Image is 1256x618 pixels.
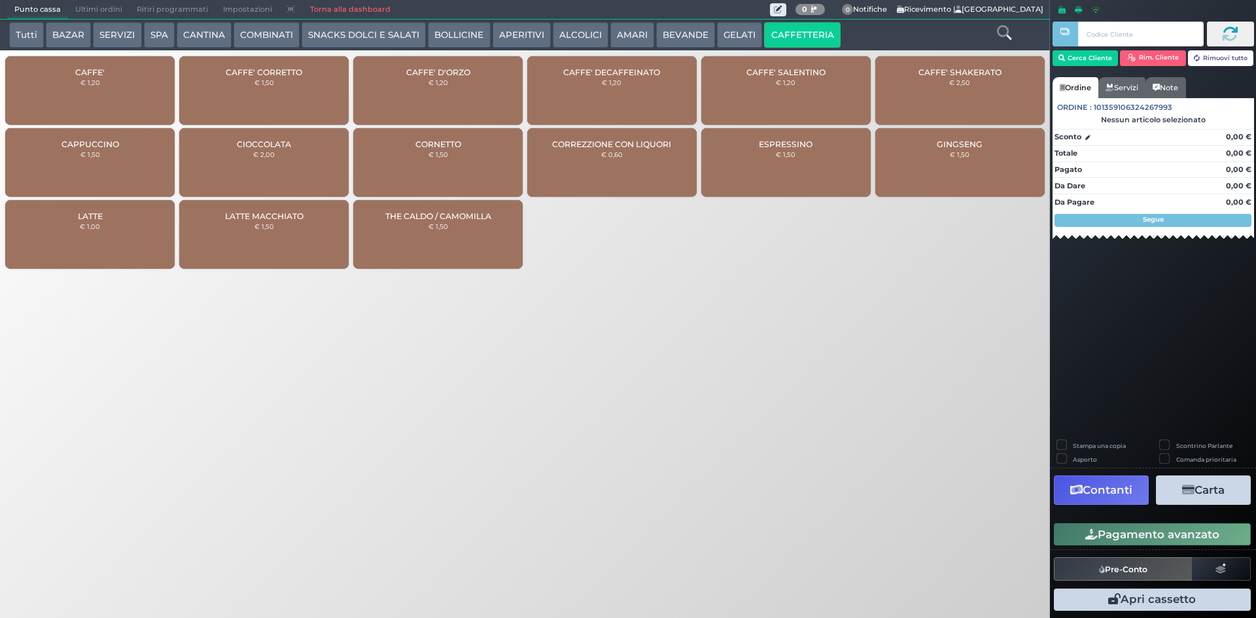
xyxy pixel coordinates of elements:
span: Impostazioni [216,1,279,19]
small: € 1,20 [776,78,795,86]
small: € 1,50 [776,150,795,158]
span: LATTE MACCHIATO [225,211,304,221]
button: BEVANDE [656,22,715,48]
strong: 0,00 € [1226,132,1251,141]
small: € 1,00 [80,222,100,230]
span: Ordine : [1057,102,1092,113]
span: CAFFE' [75,67,105,77]
label: Comanda prioritaria [1176,455,1236,464]
button: Carta [1156,475,1251,505]
button: Contanti [1054,475,1149,505]
span: CAFFE' SALENTINO [746,67,826,77]
small: € 1,50 [80,150,100,158]
a: Ordine [1053,77,1098,98]
button: Pagamento avanzato [1054,523,1251,545]
span: ESPRESSINO [759,139,812,149]
small: € 1,50 [254,222,274,230]
strong: Pagato [1055,165,1082,174]
small: € 1,50 [428,222,448,230]
div: Nessun articolo selezionato [1053,115,1254,124]
small: € 1,20 [428,78,448,86]
span: CORNETTO [415,139,461,149]
button: BOLLICINE [428,22,490,48]
small: € 2,00 [253,150,275,158]
span: CIOCCOLATA [237,139,291,149]
strong: 0,00 € [1226,148,1251,158]
span: Ultimi ordini [68,1,130,19]
button: Apri cassetto [1054,589,1251,611]
strong: 0,00 € [1226,181,1251,190]
b: 0 [802,5,807,14]
button: Cerca Cliente [1053,50,1119,66]
small: € 1,50 [950,150,969,158]
button: Rimuovi tutto [1188,50,1254,66]
strong: Totale [1055,148,1077,158]
strong: Da Dare [1055,181,1085,190]
a: Servizi [1098,77,1145,98]
span: CAFFE' CORRETTO [226,67,302,77]
small: € 1,20 [602,78,621,86]
small: € 1,50 [254,78,274,86]
strong: Segue [1143,215,1164,224]
span: CAPPUCCINO [61,139,119,149]
small: € 0,60 [601,150,623,158]
button: CAFFETTERIA [764,22,840,48]
span: Ritiri programmati [130,1,215,19]
input: Codice Cliente [1078,22,1203,46]
button: Rim. Cliente [1120,50,1186,66]
strong: Da Pagare [1055,197,1094,207]
span: 101359106324267993 [1094,102,1172,113]
button: BAZAR [46,22,91,48]
button: AMARI [610,22,654,48]
strong: 0,00 € [1226,197,1251,207]
button: Pre-Conto [1054,557,1193,581]
strong: Sconto [1055,131,1081,143]
button: Tutti [9,22,44,48]
span: CAFFE' SHAKERATO [918,67,1002,77]
span: LATTE [78,211,103,221]
small: € 1,20 [80,78,100,86]
span: CAFFE' DECAFFEINATO [563,67,660,77]
span: GINGSENG [937,139,983,149]
label: Stampa una copia [1073,441,1126,450]
button: APERITIVI [493,22,551,48]
label: Scontrino Parlante [1176,441,1232,450]
span: CORREZZIONE CON LIQUORI [552,139,671,149]
button: SNACKS DOLCI E SALATI [302,22,426,48]
a: Torna alla dashboard [302,1,397,19]
span: 0 [842,4,854,16]
label: Asporto [1073,455,1097,464]
button: SERVIZI [93,22,141,48]
a: Note [1145,77,1185,98]
small: € 2,50 [949,78,970,86]
span: Punto cassa [7,1,68,19]
button: ALCOLICI [553,22,608,48]
button: SPA [144,22,175,48]
small: € 1,50 [428,150,448,158]
span: CAFFE' D'ORZO [406,67,470,77]
strong: 0,00 € [1226,165,1251,174]
button: COMBINATI [234,22,300,48]
span: THE CALDO / CAMOMILLA [385,211,491,221]
button: GELATI [717,22,762,48]
button: CANTINA [177,22,232,48]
